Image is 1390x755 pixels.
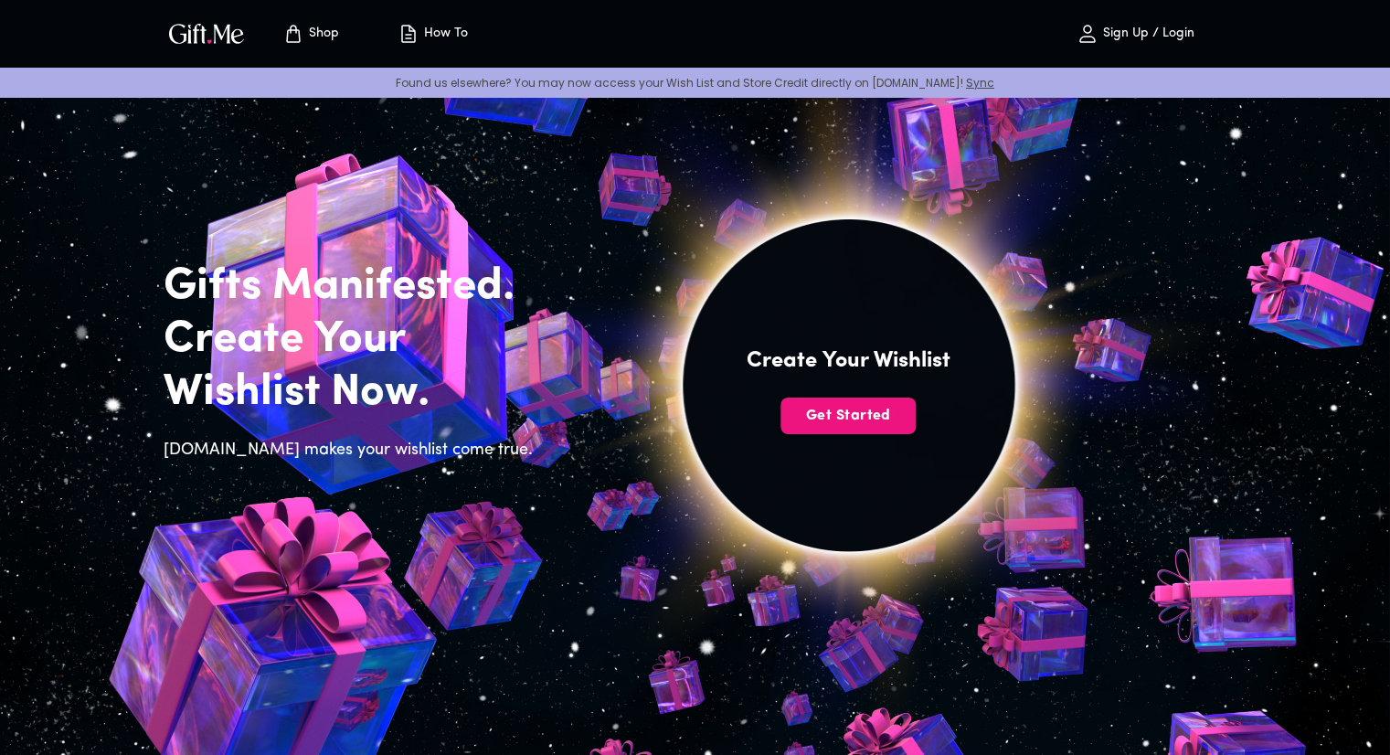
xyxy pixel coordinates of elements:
a: Sync [966,75,994,90]
h4: Create Your Wishlist [747,346,950,376]
h6: [DOMAIN_NAME] makes your wishlist come true. [164,438,544,463]
img: how-to.svg [398,23,419,45]
p: Found us elsewhere? You may now access your Wish List and Store Credit directly on [DOMAIN_NAME]! [15,75,1375,90]
button: Sign Up / Login [1045,5,1227,63]
h2: Gifts Manifested. [164,261,544,314]
h2: Wishlist Now. [164,367,544,420]
button: Get Started [780,398,916,434]
p: Shop [304,27,339,42]
button: GiftMe Logo [164,23,249,45]
p: How To [419,27,468,42]
button: Store page [260,5,361,63]
img: GiftMe Logo [165,20,248,47]
h2: Create Your [164,314,544,367]
span: Get Started [780,406,916,426]
p: Sign Up / Login [1098,27,1194,42]
button: How To [383,5,483,63]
